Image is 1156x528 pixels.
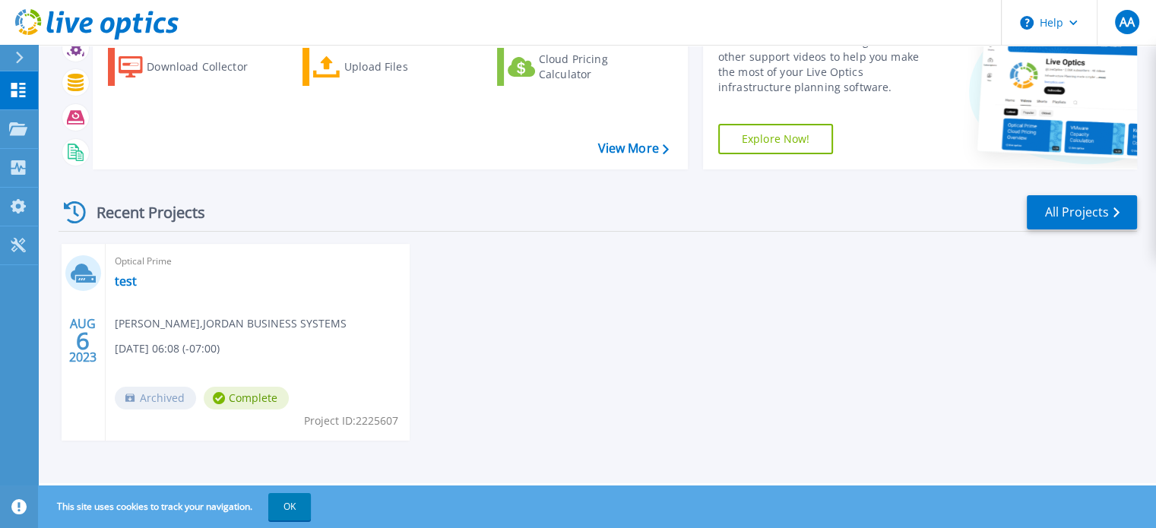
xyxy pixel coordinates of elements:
[302,48,472,86] a: Upload Files
[115,315,347,332] span: [PERSON_NAME] , JORDAN BUSINESS SYSTEMS
[59,194,226,231] div: Recent Projects
[304,413,398,429] span: Project ID: 2225607
[108,48,277,86] a: Download Collector
[204,387,289,409] span: Complete
[1027,195,1137,229] a: All Projects
[539,52,660,82] div: Cloud Pricing Calculator
[268,493,311,520] button: OK
[115,340,220,357] span: [DATE] 06:08 (-07:00)
[115,387,196,409] span: Archived
[597,141,668,156] a: View More
[1119,16,1134,28] span: AA
[68,313,97,368] div: AUG 2023
[115,273,137,289] a: test
[76,334,90,347] span: 6
[42,493,311,520] span: This site uses cookies to track your navigation.
[718,34,936,95] div: Find tutorials, instructional guides and other support videos to help you make the most of your L...
[344,52,466,82] div: Upload Files
[115,253,401,270] span: Optical Prime
[147,52,268,82] div: Download Collector
[718,124,834,154] a: Explore Now!
[497,48,667,86] a: Cloud Pricing Calculator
